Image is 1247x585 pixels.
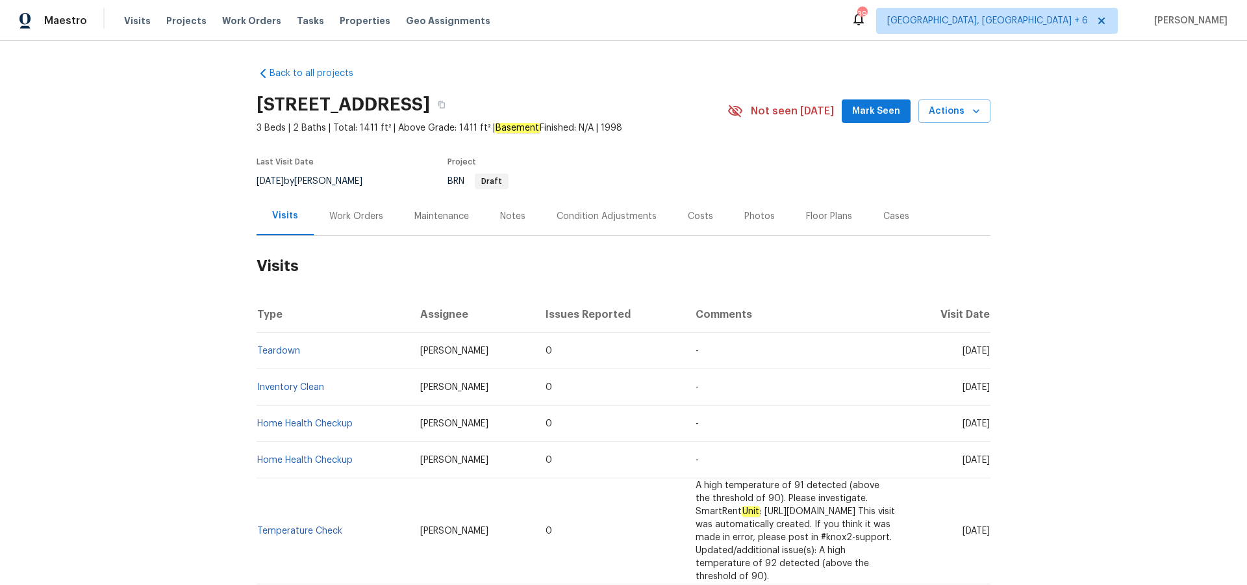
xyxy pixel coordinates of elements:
span: [PERSON_NAME] [420,419,488,428]
div: Photos [744,210,775,223]
th: Comments [685,296,905,333]
div: Notes [500,210,525,223]
button: Copy Address [430,93,453,116]
span: [PERSON_NAME] [420,526,488,536]
span: 0 [546,383,552,392]
th: Issues Reported [535,296,685,333]
span: [GEOGRAPHIC_DATA], [GEOGRAPHIC_DATA] + 6 [887,14,1088,27]
a: Inventory Clean [257,383,324,392]
span: - [696,346,699,356]
span: [DATE] [257,177,284,186]
span: Mark Seen [852,103,900,120]
span: Draft [476,177,507,185]
span: Geo Assignments [406,14,490,27]
span: Actions [929,103,980,120]
span: Work Orders [222,14,281,27]
button: Actions [918,99,990,123]
a: Back to all projects [257,67,381,80]
span: 0 [546,419,552,428]
span: Properties [340,14,390,27]
span: [DATE] [963,526,990,536]
div: Visits [272,209,298,222]
span: Last Visit Date [257,158,314,166]
span: - [696,456,699,465]
span: BRN [447,177,509,186]
button: Mark Seen [842,99,911,123]
span: [PERSON_NAME] [420,346,488,356]
span: - [696,383,699,392]
span: Visits [124,14,151,27]
div: Costs [688,210,713,223]
span: 0 [546,456,552,465]
span: 0 [546,526,552,536]
span: Not seen [DATE] [751,105,834,118]
th: Type [257,296,410,333]
div: Maintenance [414,210,469,223]
h2: [STREET_ADDRESS] [257,98,430,111]
div: Condition Adjustments [557,210,657,223]
span: [DATE] [963,419,990,428]
em: Unit [742,506,760,517]
span: [PERSON_NAME] [420,456,488,465]
span: Projects [166,14,207,27]
div: by [PERSON_NAME] [257,174,378,189]
span: A high temperature of 91 detected (above the threshold of 90). Please investigate. SmartRent : [U... [696,481,895,581]
span: Maestro [44,14,87,27]
a: Teardown [257,346,300,356]
div: 39 [857,8,866,21]
span: - [696,419,699,428]
a: Home Health Checkup [257,419,353,428]
a: Temperature Check [257,526,342,536]
div: Cases [883,210,909,223]
span: [DATE] [963,383,990,392]
div: Floor Plans [806,210,852,223]
span: Project [447,158,476,166]
div: Work Orders [329,210,383,223]
span: 0 [546,346,552,356]
span: [DATE] [963,346,990,356]
h2: Visits [257,236,990,296]
span: 3 Beds | 2 Baths | Total: 1411 ft² | Above Grade: 1411 ft² | Finished: N/A | 1998 [257,122,727,135]
span: [PERSON_NAME] [420,383,488,392]
span: Tasks [297,16,324,25]
th: Visit Date [905,296,990,333]
a: Home Health Checkup [257,456,353,465]
em: Basement [495,123,540,133]
th: Assignee [410,296,536,333]
span: [DATE] [963,456,990,465]
span: [PERSON_NAME] [1149,14,1228,27]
